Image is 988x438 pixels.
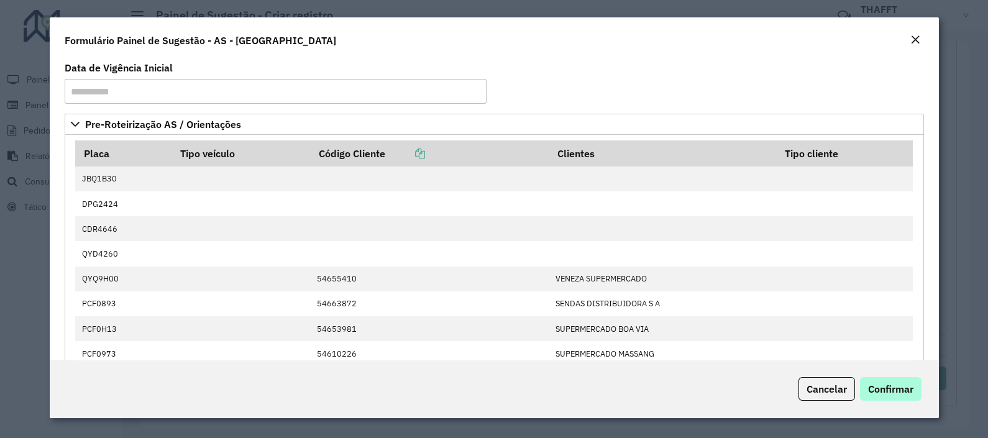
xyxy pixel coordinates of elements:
[75,140,172,167] th: Placa
[75,241,172,266] td: QYD4260
[75,291,172,316] td: PCF0893
[798,377,855,401] button: Cancelar
[65,114,924,135] a: Pre-Roteirização AS / Orientações
[910,35,920,45] em: Fechar
[75,341,172,366] td: PCF0973
[75,316,172,341] td: PCF0H13
[75,267,172,291] td: QYQ9H00
[65,33,336,48] h4: Formulário Painel de Sugestão - AS - [GEOGRAPHIC_DATA]
[860,377,922,401] button: Confirmar
[310,291,549,316] td: 54663872
[549,267,776,291] td: VENEZA SUPERMERCADO
[868,383,913,395] span: Confirmar
[310,316,549,341] td: 54653981
[65,60,173,75] label: Data de Vigência Inicial
[75,167,172,191] td: JBQ1B30
[172,140,310,167] th: Tipo veículo
[85,119,241,129] span: Pre-Roteirização AS / Orientações
[549,316,776,341] td: SUPERMERCADO BOA VIA
[549,291,776,316] td: SENDAS DISTRIBUIDORA S A
[75,191,172,216] td: DPG2424
[310,140,549,167] th: Código Cliente
[310,341,549,366] td: 54610226
[807,383,847,395] span: Cancelar
[907,32,924,48] button: Close
[75,216,172,241] td: CDR4646
[310,267,549,291] td: 54655410
[776,140,913,167] th: Tipo cliente
[385,147,425,160] a: Copiar
[549,341,776,366] td: SUPERMERCADO MASSANG
[549,140,776,167] th: Clientes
